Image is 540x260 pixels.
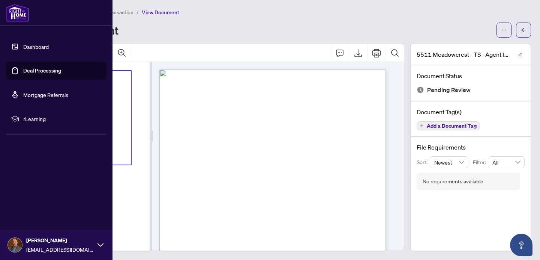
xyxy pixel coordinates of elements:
[417,158,430,166] p: Sort:
[23,43,49,50] a: Dashboard
[417,71,525,80] h4: Document Status
[473,158,488,166] p: Filter:
[417,107,525,116] h4: Document Tag(s)
[417,86,424,94] img: Document Status
[510,234,532,256] button: Open asap
[26,236,94,245] span: [PERSON_NAME]
[23,115,101,123] span: rLearning
[142,9,179,16] span: View Document
[427,85,471,95] span: Pending Review
[26,245,94,254] span: [EMAIL_ADDRESS][DOMAIN_NAME]
[420,124,424,128] span: plus
[8,238,22,252] img: Profile Icon
[517,52,523,57] span: edit
[6,4,29,22] img: logo
[521,27,526,33] span: arrow-left
[427,123,477,128] span: Add a Document Tag
[417,50,510,59] span: 5511 Meadowcrest - TS - Agent to Review.pdf
[23,67,61,74] a: Deal Processing
[501,27,507,33] span: ellipsis
[23,91,68,98] a: Mortgage Referrals
[417,121,480,130] button: Add a Document Tag
[417,143,525,152] h4: File Requirements
[136,8,139,17] li: /
[423,177,483,186] div: No requirements available
[93,9,133,16] span: View Transaction
[434,157,464,168] span: Newest
[492,157,520,168] span: All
